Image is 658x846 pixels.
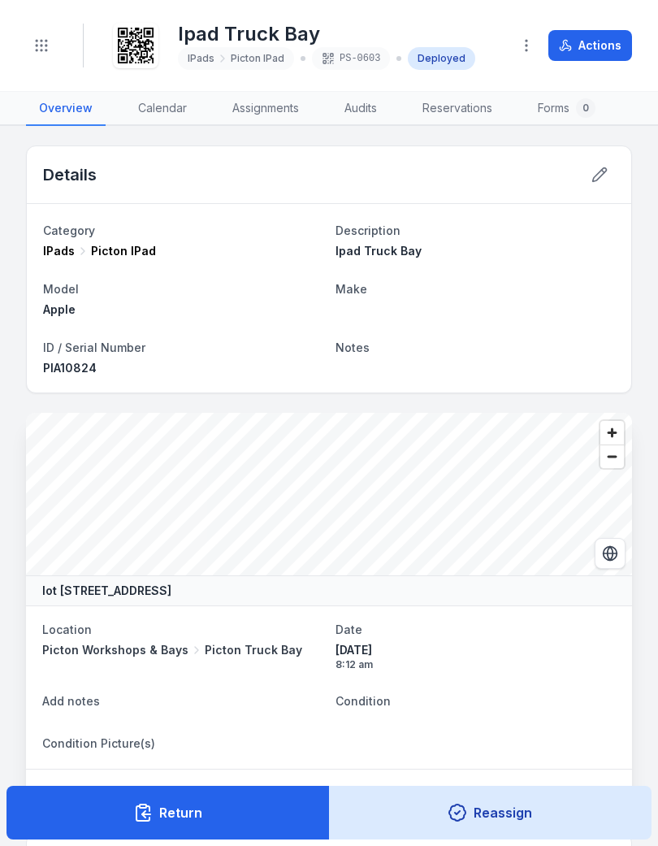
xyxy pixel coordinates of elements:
span: ID / Serial Number [43,341,145,354]
button: Zoom out [600,445,624,468]
div: PS-0603 [312,47,390,70]
span: Model [43,282,79,296]
button: Return [6,786,330,839]
span: Add notes [42,694,100,708]
div: 0 [576,98,595,118]
a: Calendar [125,92,200,126]
span: Ipad Truck Bay [335,244,422,258]
a: Reservations [409,92,505,126]
span: Category [43,223,95,237]
span: Location [42,623,92,636]
span: PIA10824 [43,361,97,375]
span: Picton IPad [231,52,284,65]
a: Assignments [219,92,312,126]
span: Condition Picture(s) [42,736,155,750]
a: Overview [26,92,106,126]
a: Picton Workshops & BaysPicton Truck Bay [42,642,323,658]
canvas: Map [26,413,632,575]
a: Forms0 [525,92,608,126]
span: Date [335,623,362,636]
strong: lot [STREET_ADDRESS] [42,583,171,599]
span: Description [335,223,400,237]
span: Notes [335,341,370,354]
span: 8:12 am [335,658,616,671]
button: Zoom in [600,421,624,445]
span: IPads [188,52,214,65]
button: Actions [548,30,632,61]
span: IPads [43,243,75,259]
button: Reassign [329,786,652,839]
span: Picton Workshops & Bays [42,642,188,658]
button: Toggle navigation [26,30,57,61]
span: Condition [335,694,391,708]
div: Deployed [408,47,475,70]
span: [DATE] [335,642,616,658]
h2: Details [43,163,97,186]
button: Switch to Satellite View [595,538,626,569]
span: Picton IPad [91,243,156,259]
span: Picton Truck Bay [205,642,302,658]
span: Apple [43,302,76,316]
a: Audits [331,92,390,126]
time: 5/9/2025, 8:12:24 am [335,642,616,671]
span: Make [335,282,367,296]
h1: Ipad Truck Bay [178,21,475,47]
a: View assignment [260,776,399,807]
